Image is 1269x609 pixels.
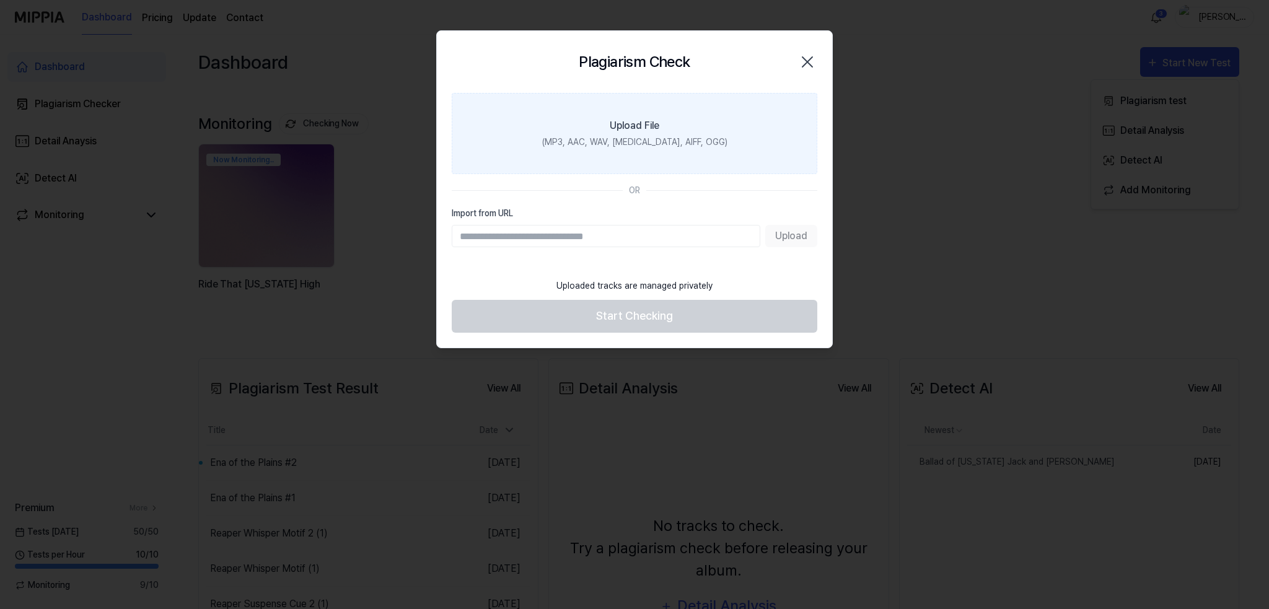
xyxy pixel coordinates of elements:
div: (MP3, AAC, WAV, [MEDICAL_DATA], AIFF, OGG) [542,136,727,149]
h2: Plagiarism Check [579,51,690,73]
label: Import from URL [452,207,817,220]
div: Uploaded tracks are managed privately [549,272,720,300]
div: Upload File [610,118,659,133]
div: OR [629,184,640,197]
